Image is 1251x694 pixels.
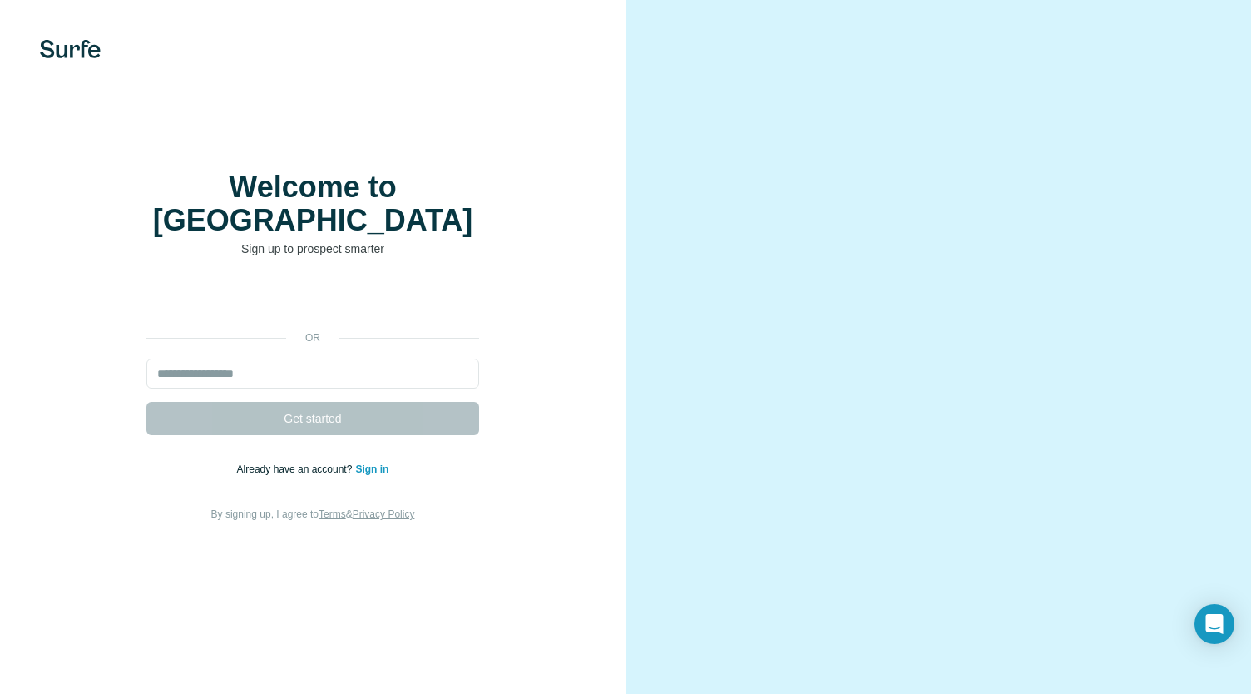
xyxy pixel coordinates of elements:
[211,508,415,520] span: By signing up, I agree to &
[319,508,346,520] a: Terms
[1194,604,1234,644] div: Open Intercom Messenger
[237,463,356,475] span: Already have an account?
[286,330,339,345] p: or
[138,282,487,319] iframe: Sign in with Google Button
[355,463,388,475] a: Sign in
[40,40,101,58] img: Surfe's logo
[146,240,479,257] p: Sign up to prospect smarter
[353,508,415,520] a: Privacy Policy
[146,171,479,237] h1: Welcome to [GEOGRAPHIC_DATA]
